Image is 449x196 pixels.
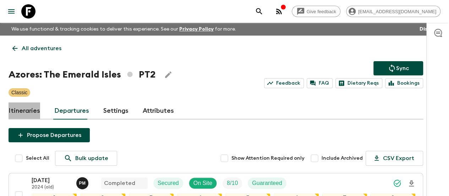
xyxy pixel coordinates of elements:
button: menu [4,4,18,18]
p: Classic [11,89,27,96]
a: Feedback [264,78,304,88]
span: [EMAIL_ADDRESS][DOMAIN_NAME] [354,9,440,14]
a: Settings [103,102,128,120]
a: All adventures [9,41,65,55]
p: Guaranteed [252,179,282,187]
button: Propose Departures [9,128,90,142]
span: Give feedback [303,9,340,14]
a: Bulk update [55,151,117,166]
p: On Site [193,179,212,187]
svg: Download Onboarding [407,179,416,188]
p: 2024 (old) [32,185,71,190]
button: Edit Adventure Title [161,68,175,82]
svg: Synced Successfully [393,179,401,187]
button: Sync adventure departures to the booking engine [373,61,423,75]
span: Paula Medeiros [76,179,90,185]
button: CSV Export [366,151,423,166]
div: On Site [189,178,217,189]
a: Attributes [143,102,174,120]
p: Sync [396,64,409,73]
p: Secured [158,179,179,187]
a: Dietary Reqs [335,78,382,88]
button: Dismiss [418,24,440,34]
a: Bookings [385,78,423,88]
span: Include Archived [322,155,363,162]
div: Trip Fill [223,178,242,189]
a: Privacy Policy [179,27,214,32]
button: search adventures [252,4,266,18]
span: Show Attention Required only [231,155,305,162]
p: Completed [104,179,135,187]
div: Secured [153,178,183,189]
h1: Azores: The Emerald Isles PT2 [9,68,155,82]
p: [DATE] [32,176,71,185]
p: 8 / 10 [227,179,238,187]
a: Give feedback [292,6,340,17]
p: Bulk update [75,154,108,163]
p: We use functional & tracking cookies to deliver this experience. See our for more. [9,23,239,36]
a: Itineraries [9,102,40,120]
div: [EMAIL_ADDRESS][DOMAIN_NAME] [346,6,440,17]
p: All adventures [22,44,61,53]
span: Select All [26,155,49,162]
a: FAQ [307,78,333,88]
a: Departures [54,102,89,120]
